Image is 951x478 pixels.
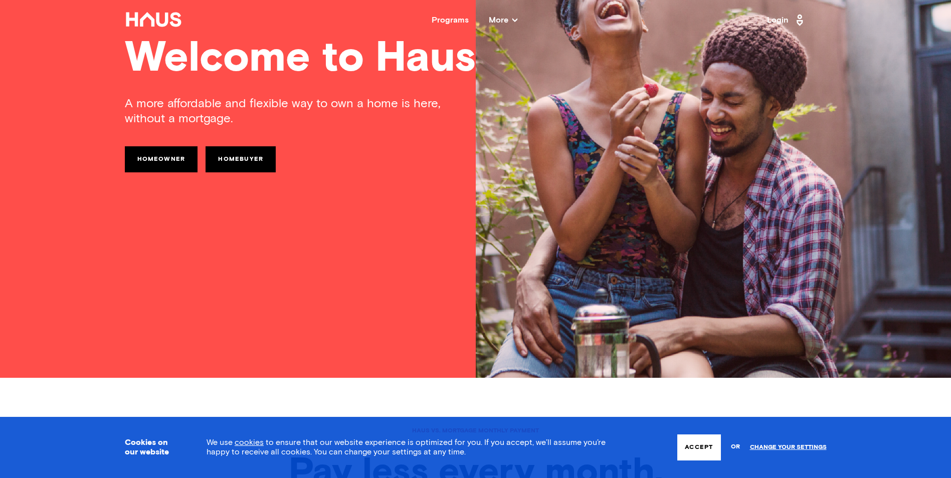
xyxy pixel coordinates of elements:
[207,438,606,456] span: We use to ensure that our website experience is optimized for you. If you accept, we’ll assume yo...
[432,16,469,24] a: Programs
[206,146,276,172] a: Homebuyer
[125,96,476,126] div: A more affordable and flexible way to own a home is here, without a mortgage.
[489,16,517,24] span: More
[731,438,740,456] span: or
[767,12,806,28] a: Login
[125,146,198,172] a: Homeowner
[677,434,720,460] button: Accept
[750,444,827,451] a: Change your settings
[235,438,264,446] a: cookies
[125,438,181,457] h3: Cookies on our website
[125,38,827,80] div: Welcome to Haus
